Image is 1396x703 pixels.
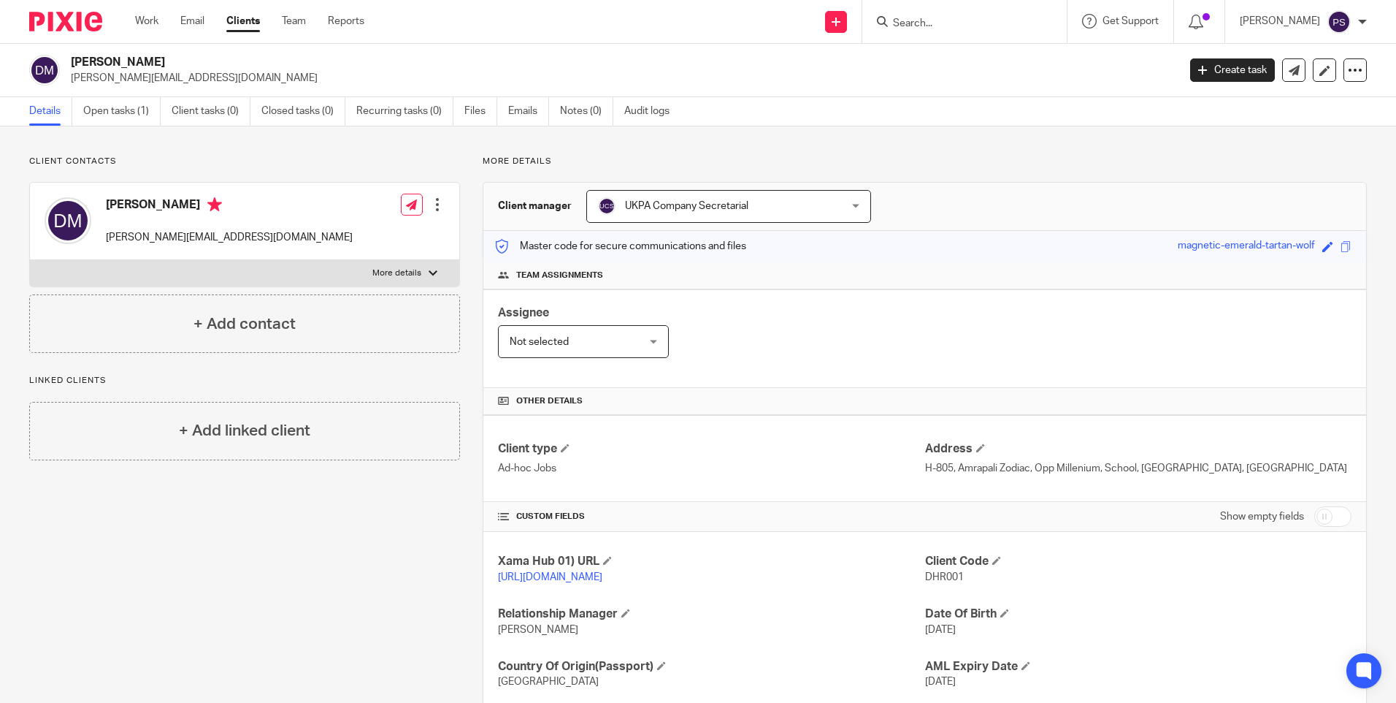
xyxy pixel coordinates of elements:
p: Linked clients [29,375,460,387]
h2: [PERSON_NAME] [71,55,948,70]
a: Email [180,14,204,28]
span: Not selected [510,337,569,347]
i: Primary [207,197,222,212]
a: Recurring tasks (0) [356,97,453,126]
p: More details [483,156,1367,167]
p: Ad-hoc Jobs [498,461,924,476]
p: [PERSON_NAME][EMAIL_ADDRESS][DOMAIN_NAME] [106,230,353,245]
a: [URL][DOMAIN_NAME] [498,572,602,582]
span: Assignee [498,307,549,319]
h3: Client manager [498,199,572,213]
a: Team [282,14,306,28]
img: svg%3E [1327,10,1351,34]
a: Work [135,14,158,28]
p: Master code for secure communications and files [494,239,746,254]
h4: Client Code [925,554,1351,569]
a: Files [464,97,497,126]
p: [PERSON_NAME][EMAIL_ADDRESS][DOMAIN_NAME] [71,71,1168,85]
a: Reports [328,14,364,28]
h4: AML Expiry Date [925,659,1351,674]
label: Show empty fields [1220,509,1304,524]
span: Get Support [1102,16,1159,26]
h4: Relationship Manager [498,607,924,622]
h4: Country Of Origin(Passport) [498,659,924,674]
a: Details [29,97,72,126]
p: Client contacts [29,156,460,167]
span: Team assignments [516,270,603,281]
a: Notes (0) [560,97,613,126]
a: Open tasks (1) [83,97,161,126]
span: [PERSON_NAME] [498,625,578,635]
span: Other details [516,395,583,407]
img: Pixie [29,12,102,31]
h4: Xama Hub 01) URL [498,554,924,569]
h4: + Add contact [193,313,296,335]
h4: + Add linked client [179,419,310,442]
h4: CUSTOM FIELDS [498,511,924,522]
div: magnetic-emerald-tartan-wolf [1178,238,1315,255]
h4: Date Of Birth [925,607,1351,622]
span: [DATE] [925,677,956,687]
a: Client tasks (0) [172,97,250,126]
a: Emails [508,97,549,126]
span: [GEOGRAPHIC_DATA] [498,677,599,687]
input: Search [891,18,1023,31]
p: [PERSON_NAME] [1240,14,1320,28]
span: UKPA Company Secretarial [625,201,748,211]
p: More details [372,267,421,279]
h4: [PERSON_NAME] [106,197,353,216]
a: Create task [1190,58,1275,82]
a: Closed tasks (0) [261,97,345,126]
span: DHR001 [925,572,964,582]
img: svg%3E [598,197,615,215]
span: [DATE] [925,625,956,635]
h4: Client type [498,441,924,457]
a: Audit logs [624,97,680,126]
p: H-805, Amrapali Zodiac, Opp Millenium, School, [GEOGRAPHIC_DATA], [GEOGRAPHIC_DATA] [925,461,1351,476]
img: svg%3E [29,55,60,85]
img: svg%3E [45,197,91,244]
a: Clients [226,14,260,28]
h4: Address [925,441,1351,457]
